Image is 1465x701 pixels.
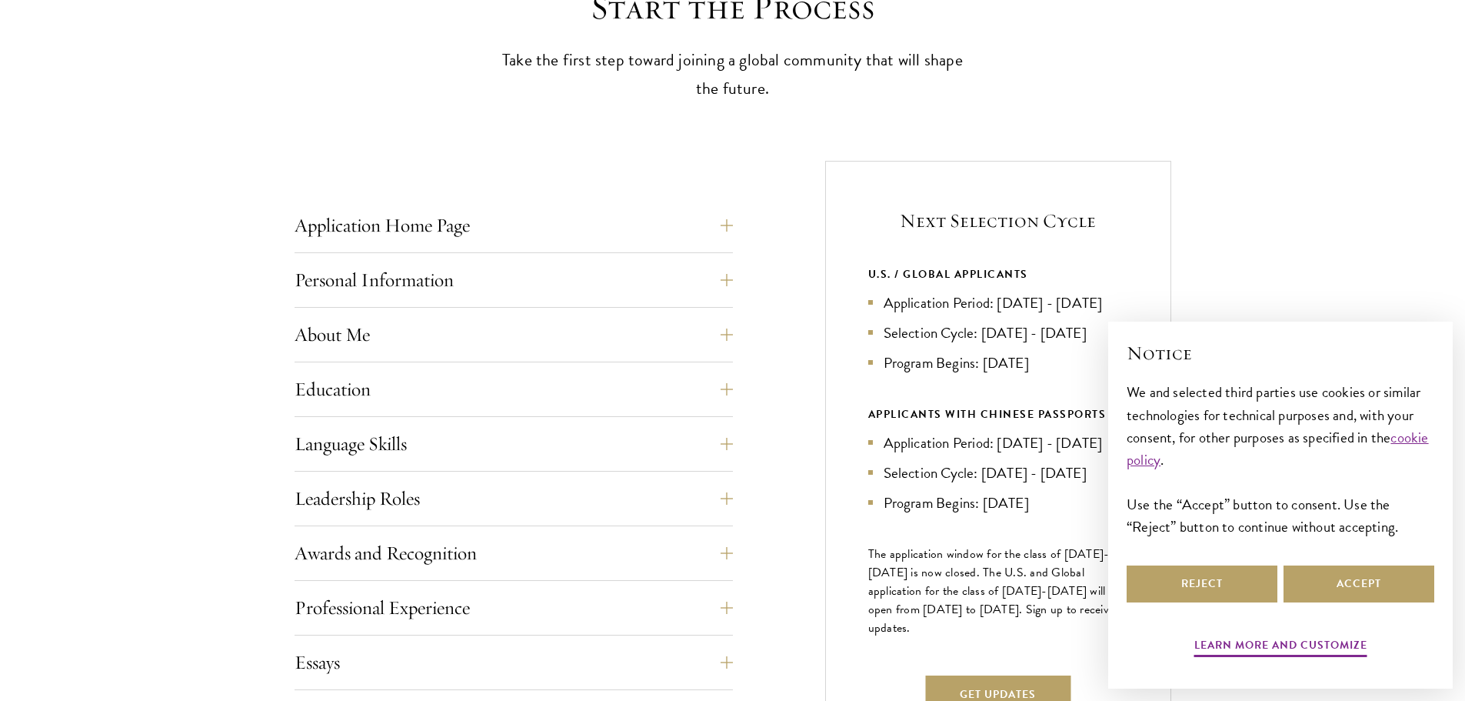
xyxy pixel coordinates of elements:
[1127,566,1277,603] button: Reject
[868,545,1121,637] span: The application window for the class of [DATE]-[DATE] is now closed. The U.S. and Global applicat...
[295,371,733,408] button: Education
[295,480,733,517] button: Leadership Roles
[868,432,1128,454] li: Application Period: [DATE] - [DATE]
[295,589,733,626] button: Professional Experience
[868,322,1128,344] li: Selection Cycle: [DATE] - [DATE]
[868,352,1128,374] li: Program Begins: [DATE]
[868,462,1128,484] li: Selection Cycle: [DATE] - [DATE]
[295,262,733,299] button: Personal Information
[868,265,1128,284] div: U.S. / GLOBAL APPLICANTS
[295,426,733,462] button: Language Skills
[1284,566,1434,603] button: Accept
[1194,636,1367,659] button: Learn more and customize
[868,492,1128,514] li: Program Begins: [DATE]
[1127,381,1434,537] div: We and selected third parties use cookies or similar technologies for technical purposes and, wit...
[295,644,733,681] button: Essays
[868,208,1128,234] h5: Next Selection Cycle
[868,292,1128,314] li: Application Period: [DATE] - [DATE]
[295,535,733,572] button: Awards and Recognition
[1127,426,1429,471] a: cookie policy
[494,46,971,103] p: Take the first step toward joining a global community that will shape the future.
[1127,340,1434,366] h2: Notice
[295,207,733,244] button: Application Home Page
[868,405,1128,424] div: APPLICANTS WITH CHINESE PASSPORTS
[295,316,733,353] button: About Me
